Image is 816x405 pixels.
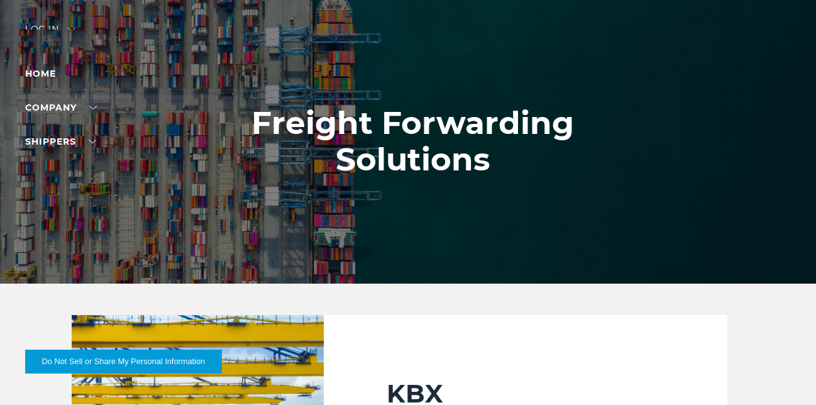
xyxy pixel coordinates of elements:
[25,68,56,79] a: Home
[25,136,96,147] a: SHIPPERS
[68,28,75,31] img: arrow
[25,25,75,43] div: Log in
[194,105,631,178] h1: Freight Forwarding Solutions
[25,102,97,113] a: Company
[25,350,222,374] button: Do Not Sell or Share My Personal Information
[361,25,455,80] img: kbx logo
